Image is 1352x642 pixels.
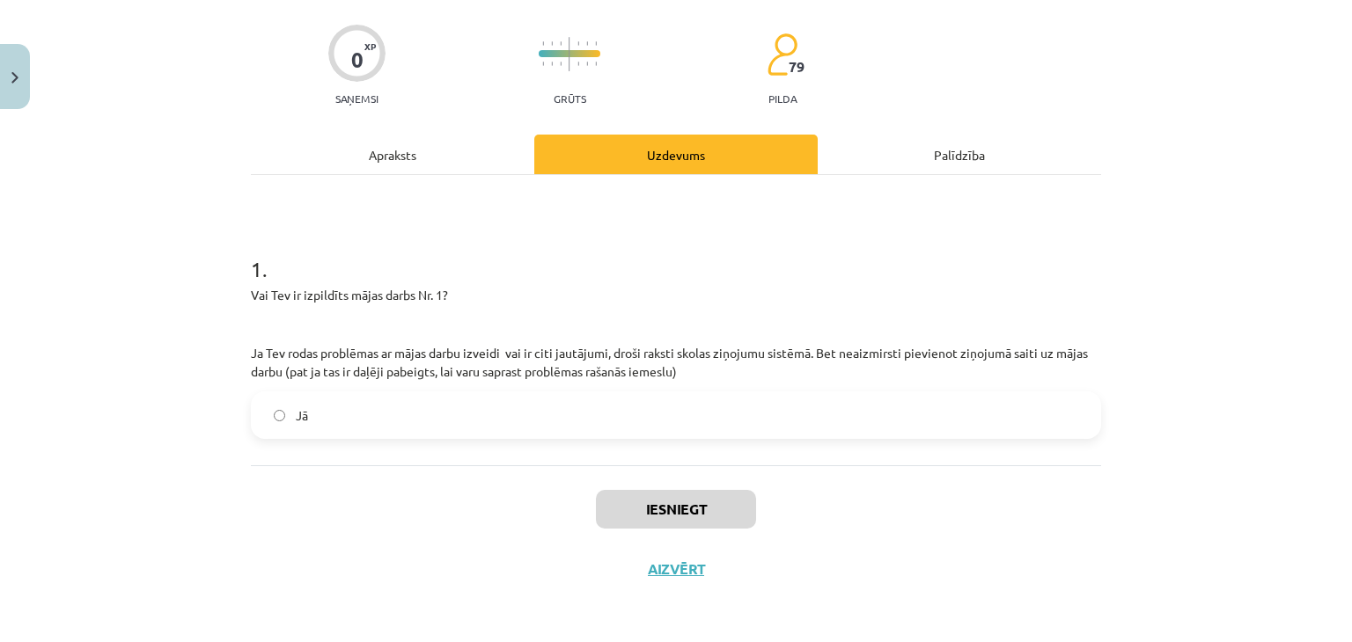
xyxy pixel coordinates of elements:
[560,41,562,46] img: icon-short-line-57e1e144782c952c97e751825c79c345078a6d821885a25fce030b3d8c18986b.svg
[551,41,553,46] img: icon-short-line-57e1e144782c952c97e751825c79c345078a6d821885a25fce030b3d8c18986b.svg
[554,92,586,105] p: Grūts
[296,406,308,425] span: Jā
[818,135,1101,174] div: Palīdzība
[542,62,544,66] img: icon-short-line-57e1e144782c952c97e751825c79c345078a6d821885a25fce030b3d8c18986b.svg
[251,344,1101,381] p: Ja Tev rodas problēmas ar mājas darbu izveidi vai ir citi jautājumi, droši raksti skolas ziņojumu...
[251,286,1101,304] p: Vai Tev ir izpildīts mājas darbs Nr. 1?
[534,135,818,174] div: Uzdevums
[789,59,805,75] span: 79
[577,62,579,66] img: icon-short-line-57e1e144782c952c97e751825c79c345078a6d821885a25fce030b3d8c18986b.svg
[551,62,553,66] img: icon-short-line-57e1e144782c952c97e751825c79c345078a6d821885a25fce030b3d8c18986b.svg
[586,62,588,66] img: icon-short-line-57e1e144782c952c97e751825c79c345078a6d821885a25fce030b3d8c18986b.svg
[643,560,709,578] button: Aizvērt
[274,410,285,421] input: Jā
[768,92,797,105] p: pilda
[595,41,597,46] img: icon-short-line-57e1e144782c952c97e751825c79c345078a6d821885a25fce030b3d8c18986b.svg
[251,226,1101,281] h1: 1 .
[767,33,797,77] img: students-c634bb4e5e11cddfef0936a35e636f08e4e9abd3cc4e673bd6f9a4125e45ecb1.svg
[351,47,364,72] div: 0
[577,41,579,46] img: icon-short-line-57e1e144782c952c97e751825c79c345078a6d821885a25fce030b3d8c18986b.svg
[251,135,534,174] div: Apraksts
[364,41,376,51] span: XP
[596,490,756,529] button: Iesniegt
[569,37,570,71] img: icon-long-line-d9ea69661e0d244f92f715978eff75569469978d946b2353a9bb055b3ed8787d.svg
[595,62,597,66] img: icon-short-line-57e1e144782c952c97e751825c79c345078a6d821885a25fce030b3d8c18986b.svg
[542,41,544,46] img: icon-short-line-57e1e144782c952c97e751825c79c345078a6d821885a25fce030b3d8c18986b.svg
[11,72,18,84] img: icon-close-lesson-0947bae3869378f0d4975bcd49f059093ad1ed9edebbc8119c70593378902aed.svg
[328,92,386,105] p: Saņemsi
[586,41,588,46] img: icon-short-line-57e1e144782c952c97e751825c79c345078a6d821885a25fce030b3d8c18986b.svg
[560,62,562,66] img: icon-short-line-57e1e144782c952c97e751825c79c345078a6d821885a25fce030b3d8c18986b.svg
